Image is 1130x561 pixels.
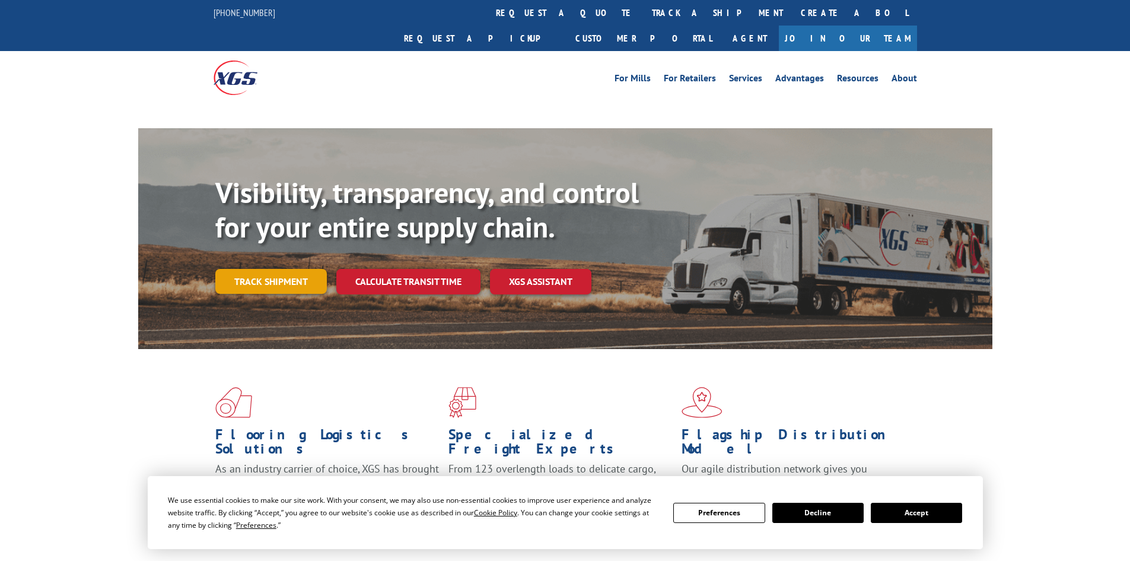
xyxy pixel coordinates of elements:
[615,74,651,87] a: For Mills
[448,462,673,515] p: From 123 overlength loads to delicate cargo, our experienced staff knows the best way to move you...
[448,427,673,462] h1: Specialized Freight Experts
[673,503,765,523] button: Preferences
[892,74,917,87] a: About
[779,26,917,51] a: Join Our Team
[395,26,566,51] a: Request a pickup
[682,462,900,490] span: Our agile distribution network gives you nationwide inventory management on demand.
[215,387,252,418] img: xgs-icon-total-supply-chain-intelligence-red
[215,269,327,294] a: Track shipment
[721,26,779,51] a: Agent
[682,387,722,418] img: xgs-icon-flagship-distribution-model-red
[215,174,639,245] b: Visibility, transparency, and control for your entire supply chain.
[837,74,878,87] a: Resources
[215,462,439,504] span: As an industry carrier of choice, XGS has brought innovation and dedication to flooring logistics...
[664,74,716,87] a: For Retailers
[474,508,517,518] span: Cookie Policy
[775,74,824,87] a: Advantages
[729,74,762,87] a: Services
[682,427,906,462] h1: Flagship Distribution Model
[448,387,476,418] img: xgs-icon-focused-on-flooring-red
[871,503,962,523] button: Accept
[336,269,480,294] a: Calculate transit time
[772,503,864,523] button: Decline
[566,26,721,51] a: Customer Portal
[214,7,275,18] a: [PHONE_NUMBER]
[215,427,440,462] h1: Flooring Logistics Solutions
[490,269,591,294] a: XGS ASSISTANT
[148,476,983,549] div: Cookie Consent Prompt
[168,494,659,531] div: We use essential cookies to make our site work. With your consent, we may also use non-essential ...
[236,520,276,530] span: Preferences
